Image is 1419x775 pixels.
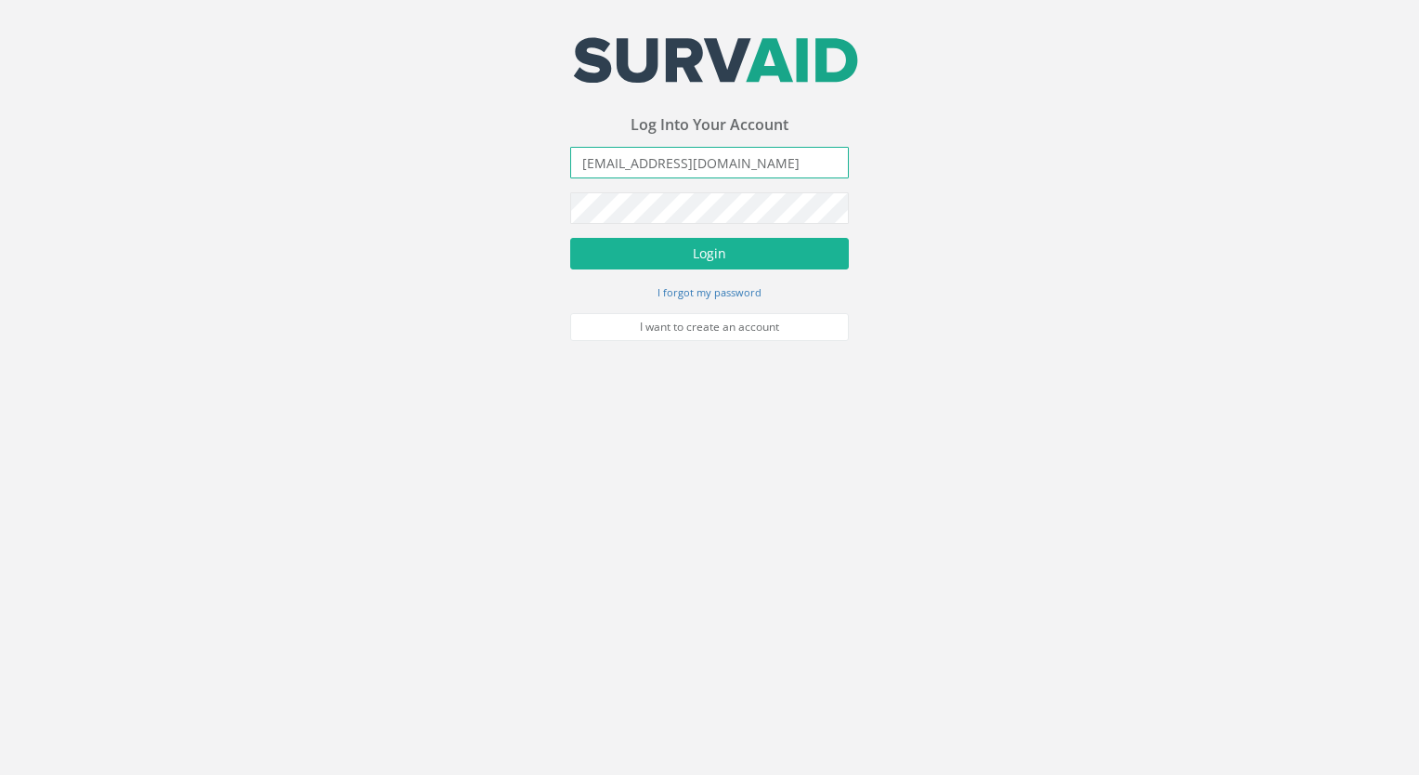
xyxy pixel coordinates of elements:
input: Email [570,147,849,178]
small: I forgot my password [657,285,762,299]
h3: Log Into Your Account [570,117,849,134]
a: I want to create an account [570,313,849,341]
button: Login [570,238,849,269]
a: I forgot my password [657,283,762,300]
